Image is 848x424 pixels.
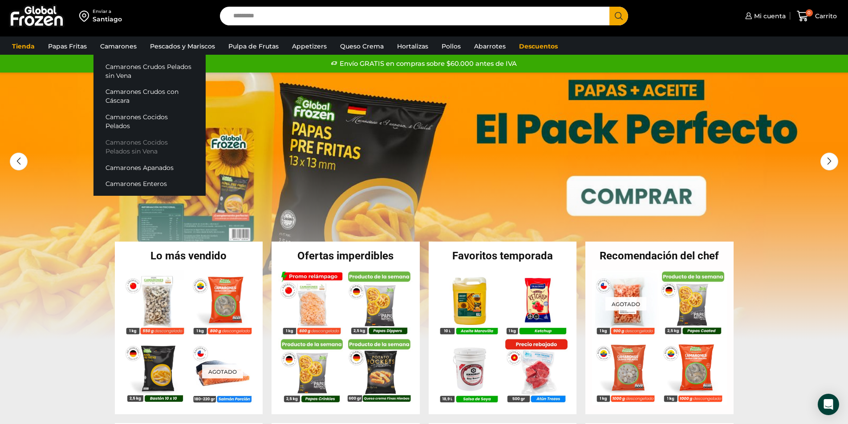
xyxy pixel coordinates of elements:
a: Tienda [8,38,39,55]
div: Enviar a [93,8,122,15]
a: Papas Fritas [44,38,91,55]
div: Santiago [93,15,122,24]
a: Pulpa de Frutas [224,38,283,55]
h2: Ofertas imperdibles [272,250,420,261]
span: Carrito [813,12,837,20]
span: Mi cuenta [752,12,786,20]
a: Pollos [437,38,465,55]
a: 0 Carrito [795,6,839,27]
p: Agotado [202,365,243,379]
a: Camarones [96,38,141,55]
a: Camarones Crudos con Cáscara [93,84,206,109]
a: Descuentos [515,38,562,55]
a: Camarones Cocidos Pelados [93,109,206,134]
img: address-field-icon.svg [79,8,93,24]
a: Abarrotes [470,38,510,55]
div: Next slide [820,153,838,170]
button: Search button [609,7,628,25]
div: Open Intercom Messenger [818,394,839,415]
h2: Recomendación del chef [585,250,734,261]
a: Queso Crema [336,38,388,55]
a: Camarones Crudos Pelados sin Vena [93,58,206,84]
a: Camarones Enteros [93,176,206,192]
a: Pescados y Mariscos [146,38,219,55]
div: Previous slide [10,153,28,170]
a: Mi cuenta [743,7,786,25]
a: Camarones Apanados [93,159,206,176]
h2: Lo más vendido [115,250,263,261]
a: Hortalizas [393,38,433,55]
p: Agotado [605,297,646,311]
a: Camarones Cocidos Pelados sin Vena [93,134,206,159]
h2: Favoritos temporada [429,250,577,261]
span: 0 [806,9,813,16]
a: Appetizers [288,38,331,55]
